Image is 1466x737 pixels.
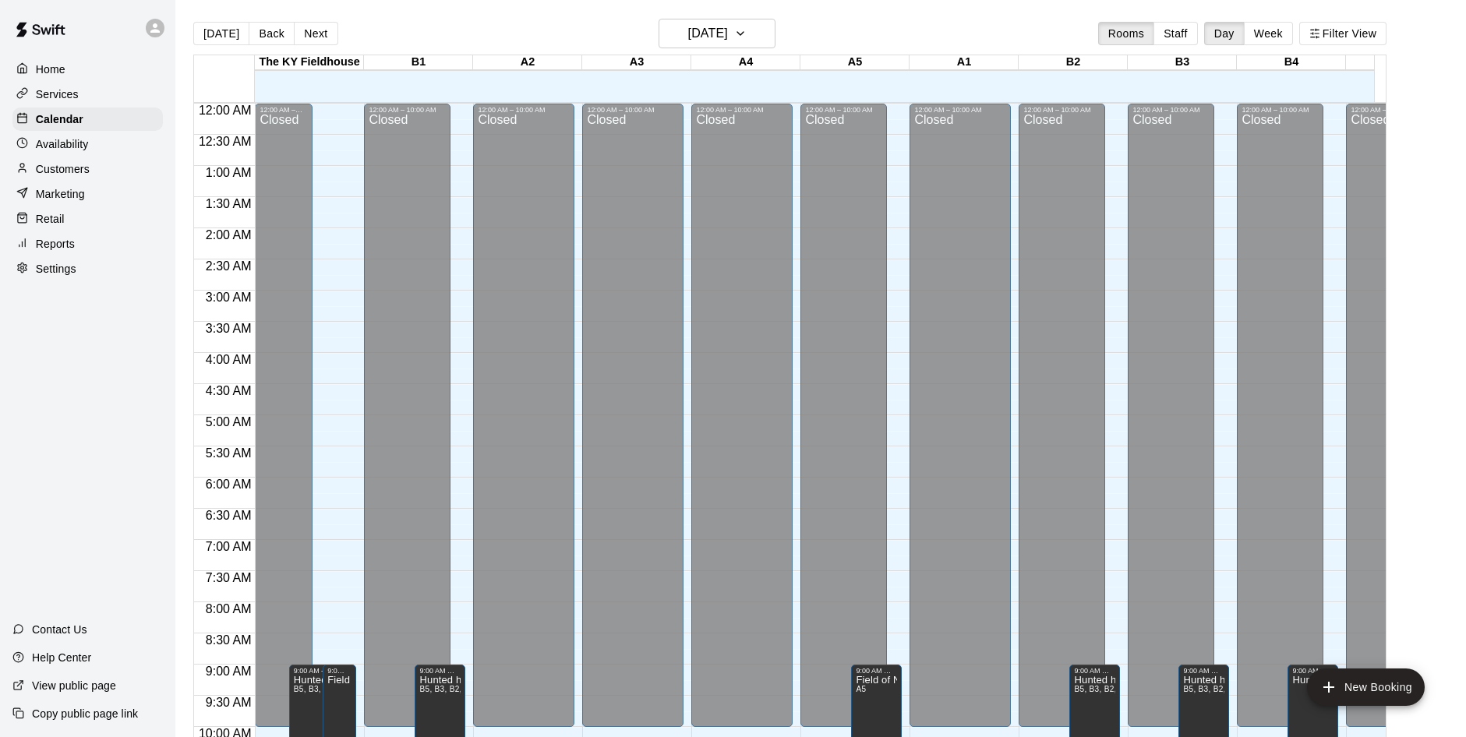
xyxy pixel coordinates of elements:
div: 12:00 AM – 10:00 AM [260,106,308,114]
div: Closed [914,114,1006,732]
div: 12:00 AM – 10:00 AM: Closed [255,104,313,727]
div: 12:00 AM – 10:00 AM: Closed [1346,104,1432,727]
span: 4:00 AM [202,353,256,366]
div: 12:00 AM – 10:00 AM [478,106,570,114]
div: A5 [800,55,910,70]
a: Reports [12,232,163,256]
button: Filter View [1299,22,1387,45]
div: 9:00 AM – 11:30 PM [1074,667,1115,675]
div: Closed [478,114,570,732]
span: B5, B3, B2, B1, B4 [419,685,489,693]
span: 9:30 AM [202,696,256,709]
div: The KY Fieldhouse [255,55,364,70]
div: 12:00 AM – 10:00 AM: Closed [1019,104,1105,727]
p: Contact Us [32,622,87,637]
span: 4:30 AM [202,384,256,397]
p: Retail [36,211,65,227]
span: B5, B3, B2, B1, B4 [294,685,363,693]
a: Home [12,58,163,81]
div: 12:00 AM – 10:00 AM [914,106,1006,114]
div: 9:00 AM – 11:30 PM [1183,667,1224,675]
span: 7:30 AM [202,571,256,584]
span: B5, B3, B2, B1, B4 [1074,685,1143,693]
div: 9:00 AM – 11:30 PM [294,667,342,675]
a: Marketing [12,182,163,206]
div: 12:00 AM – 10:00 AM: Closed [473,104,574,727]
div: Retail [12,207,163,231]
p: Services [36,86,79,102]
div: 12:00 AM – 10:00 AM [1351,106,1428,114]
a: Customers [12,157,163,181]
button: add [1307,668,1425,706]
div: A2 [473,55,582,70]
div: Closed [1023,114,1100,732]
div: B4 [1237,55,1346,70]
div: 12:00 AM – 10:00 AM [1132,106,1210,114]
button: Rooms [1098,22,1154,45]
div: B2 [1019,55,1128,70]
div: 12:00 AM – 10:00 AM: Closed [691,104,793,727]
div: A1 [910,55,1019,70]
p: Reports [36,236,75,252]
span: 7:00 AM [202,540,256,553]
div: A4 [691,55,800,70]
div: Closed [1242,114,1319,732]
span: 6:30 AM [202,509,256,522]
button: Day [1204,22,1245,45]
a: Services [12,83,163,106]
div: Closed [696,114,788,732]
div: Closed [369,114,446,732]
span: 6:00 AM [202,478,256,491]
div: 12:00 AM – 10:00 AM [587,106,679,114]
span: A5 [856,685,866,693]
div: Closed [587,114,679,732]
a: Settings [12,257,163,280]
a: Calendar [12,108,163,131]
p: View public page [32,678,116,693]
div: Closed [805,114,882,732]
p: Home [36,62,65,77]
p: Settings [36,261,76,277]
div: 12:00 AM – 10:00 AM: Closed [364,104,450,727]
span: 2:30 AM [202,259,256,273]
button: [DATE] [659,19,775,48]
div: B5 [1346,55,1455,70]
div: B1 [364,55,473,70]
div: 9:00 AM – 11:30 PM [1292,667,1334,675]
span: B5, B3, B2, B1, B4 [1183,685,1252,693]
div: Closed [1351,114,1428,732]
div: Closed [260,114,308,732]
div: 12:00 AM – 10:00 AM [1023,106,1100,114]
a: Availability [12,132,163,156]
div: A3 [582,55,691,70]
div: Closed [1132,114,1210,732]
button: Next [294,22,337,45]
span: 5:30 AM [202,446,256,460]
div: B3 [1128,55,1237,70]
span: 3:30 AM [202,322,256,335]
div: 12:00 AM – 10:00 AM [696,106,788,114]
div: 9:00 AM – 9:00 PM [856,667,897,675]
div: 12:00 AM – 10:00 AM: Closed [1128,104,1214,727]
div: 12:00 AM – 10:00 AM: Closed [800,104,887,727]
p: Calendar [36,111,83,127]
div: 12:00 AM – 10:00 AM: Closed [910,104,1011,727]
div: 9:00 AM – 11:30 PM [419,667,461,675]
button: Week [1244,22,1293,45]
div: 9:00 AM – 9:00 PM [327,667,351,675]
p: Customers [36,161,90,177]
span: 12:00 AM [195,104,256,117]
span: 3:00 AM [202,291,256,304]
div: 12:00 AM – 10:00 AM: Closed [1237,104,1323,727]
span: 2:00 AM [202,228,256,242]
h6: [DATE] [688,23,728,44]
p: Availability [36,136,89,152]
p: Help Center [32,650,91,665]
div: 12:00 AM – 10:00 AM [1242,106,1319,114]
button: Back [249,22,295,45]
